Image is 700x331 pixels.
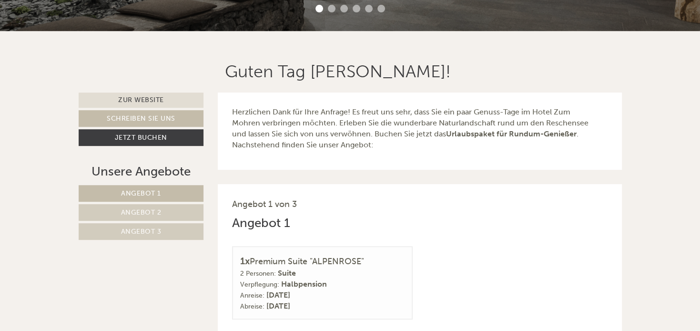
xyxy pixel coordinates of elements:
[171,7,205,23] div: [DATE]
[240,291,264,300] small: Anreise:
[232,214,290,232] div: Angebot 1
[318,251,375,268] button: Senden
[240,254,405,268] div: Premium Suite "ALPENROSE"
[232,199,297,209] span: Angebot 1 von 3
[79,93,204,108] a: Zur Website
[121,189,161,197] span: Angebot 1
[79,163,204,180] div: Unsere Angebote
[240,269,276,278] small: 2 Personen:
[281,279,327,289] b: Halbpension
[240,302,264,310] small: Abreise:
[121,208,162,217] span: Angebot 2
[240,255,250,267] b: 1x
[240,280,279,289] small: Verpflegung:
[7,26,164,55] div: Guten Tag, wie können wir Ihnen helfen?
[121,228,162,236] span: Angebot 3
[446,129,577,138] strong: Urlaubspaket für Rundum-Genießer
[79,110,204,127] a: Schreiben Sie uns
[266,301,290,310] b: [DATE]
[278,269,296,278] b: Suite
[79,129,204,146] a: Jetzt buchen
[14,46,160,53] small: 13:24
[266,290,290,300] b: [DATE]
[14,28,160,35] div: Hotel [GEOGRAPHIC_DATA]
[225,62,451,81] h1: Guten Tag [PERSON_NAME]!
[232,107,608,150] p: Herzlichen Dank für Ihre Anfrage! Es freut uns sehr, dass Sie ein paar Genuss-Tage im Hotel Zum M...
